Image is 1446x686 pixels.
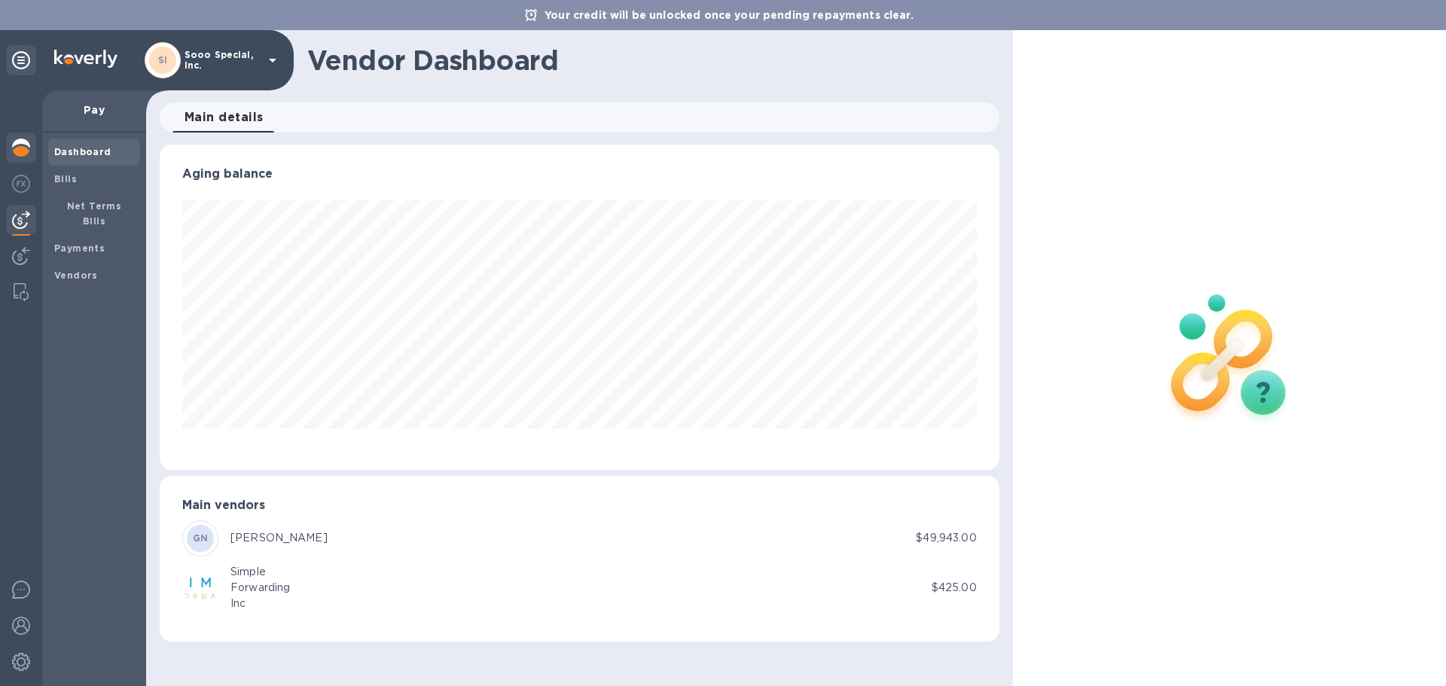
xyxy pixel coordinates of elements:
b: Vendors [54,270,98,281]
b: Dashboard [54,146,111,157]
b: Payments [54,242,105,254]
div: Simple [230,564,290,580]
b: Bills [54,173,77,184]
h3: Main vendors [182,498,977,513]
span: Main details [185,107,264,128]
img: Logo [54,50,117,68]
div: Unpin categories [6,45,36,75]
p: Sooo Special, Inc. [185,50,260,71]
img: Foreign exchange [12,175,30,193]
h3: Aging balance [182,167,977,181]
b: SI [158,54,168,66]
div: [PERSON_NAME] [230,530,328,546]
b: Your credit will be unlocked once your pending repayments clear. [545,9,914,21]
h1: Vendor Dashboard [307,44,989,76]
p: $425.00 [932,580,977,596]
b: GN [193,532,209,544]
div: Forwarding [230,580,290,596]
p: Pay [54,102,134,117]
b: Net Terms Bills [67,200,122,227]
p: $49,943.00 [916,530,976,546]
div: Inc [230,596,290,611]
